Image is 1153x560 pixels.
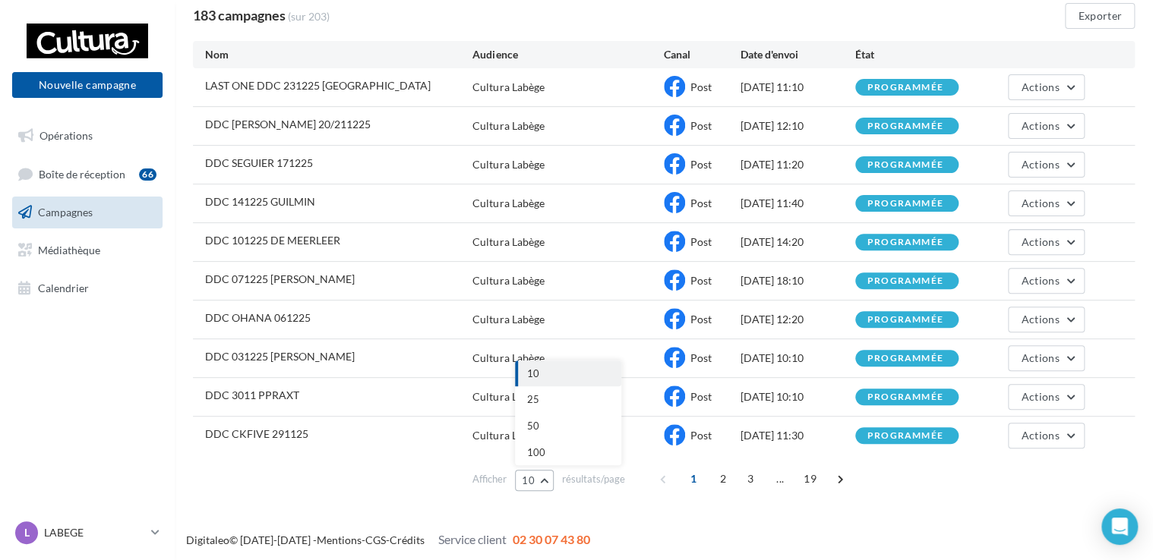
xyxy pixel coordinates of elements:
div: [DATE] 14:20 [741,234,855,250]
span: DDC 071225 GOULETTE [205,272,355,285]
span: Actions [1021,429,1059,442]
div: [DATE] 11:30 [741,428,855,443]
div: Open Intercom Messenger [1101,508,1138,545]
a: L LABEGE [12,518,163,547]
span: Post [690,351,712,364]
span: Post [690,235,712,248]
span: Boîte de réception [39,167,125,180]
a: Mentions [317,533,362,546]
p: LABEGE [44,525,145,540]
span: DDC 031225 MARTY [205,350,355,363]
div: programmée [867,160,943,170]
a: Boîte de réception66 [9,158,166,190]
span: Post [690,80,712,93]
button: Actions [1008,384,1084,410]
div: Cultura Labège [472,118,544,134]
a: Médiathèque [9,234,166,266]
span: Post [690,274,712,287]
span: Post [690,158,712,171]
span: L [24,525,30,540]
span: 02 30 07 43 80 [513,532,590,546]
div: Cultura Labège [472,351,544,366]
span: 19 [798,467,823,491]
div: programmée [867,315,943,325]
span: 183 campagnes [193,7,286,24]
button: 25 [515,386,621,413]
div: programmée [867,276,943,286]
button: Actions [1008,229,1084,255]
div: Cultura Labège [472,196,544,211]
span: Actions [1021,274,1059,287]
span: Post [690,313,712,326]
div: Cultura Labège [472,428,544,443]
a: Digitaleo [186,533,229,546]
span: 100 [527,446,545,458]
span: Afficher [472,472,507,486]
div: [DATE] 10:10 [741,351,855,366]
span: DDC 141225 GUILMIN [205,195,315,208]
div: programmée [867,83,943,93]
span: Actions [1021,351,1059,364]
div: Audience [472,47,664,62]
a: CGS [365,533,386,546]
span: Post [690,429,712,442]
span: 10 [522,474,535,486]
span: Actions [1021,313,1059,326]
span: résultats/page [562,472,625,486]
span: Actions [1021,119,1059,132]
a: Campagnes [9,197,166,228]
span: Campagnes [38,206,93,219]
div: Date d'envoi [741,47,855,62]
div: [DATE] 11:10 [741,80,855,95]
span: LAST ONE DDC 231225 SAINT LAURENT [205,79,431,92]
button: 10 [515,470,554,491]
span: Service client [438,532,507,546]
button: Actions [1008,74,1084,100]
span: DDC 101225 DE MEERLEER [205,234,340,247]
div: programmée [867,431,943,441]
div: programmée [867,354,943,363]
span: 2 [711,467,735,491]
button: Actions [1008,152,1084,178]
span: ... [768,467,792,491]
span: DDC 3011 PPRAXT [205,389,299,401]
button: Actions [1008,345,1084,371]
button: 10 [515,360,621,387]
span: Actions [1021,235,1059,248]
span: 50 [527,420,539,432]
button: Nouvelle campagne [12,72,163,98]
div: programmée [867,238,943,247]
div: Cultura Labège [472,234,544,250]
button: Exporter [1065,3,1135,29]
span: Actions [1021,197,1059,209]
span: Actions [1021,158,1059,171]
span: (sur 203) [288,9,330,24]
span: 1 [681,467,706,491]
div: Cultura Labège [472,389,544,404]
button: Actions [1008,113,1084,139]
span: Post [690,119,712,132]
span: Post [690,390,712,403]
a: Calendrier [9,272,166,304]
button: 50 [515,413,621,439]
div: Cultura Labège [472,312,544,327]
button: Actions [1008,307,1084,332]
div: programmée [867,199,943,209]
div: [DATE] 10:10 [741,389,855,404]
div: [DATE] 11:20 [741,157,855,172]
div: programmée [867,392,943,402]
div: Cultura Labège [472,157,544,172]
div: Canal [664,47,741,62]
span: 10 [527,367,539,379]
button: Actions [1008,190,1084,216]
div: [DATE] 12:20 [741,312,855,327]
span: 25 [527,393,539,405]
span: DDC JOANIE 20/211225 [205,118,371,131]
span: Médiathèque [38,244,100,256]
div: Cultura Labège [472,80,544,95]
span: © [DATE]-[DATE] - - - [186,533,590,546]
div: Cultura Labège [472,273,544,288]
a: Crédits [390,533,425,546]
span: DDC CKFIVE 291125 [205,427,308,440]
div: [DATE] 18:10 [741,273,855,288]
